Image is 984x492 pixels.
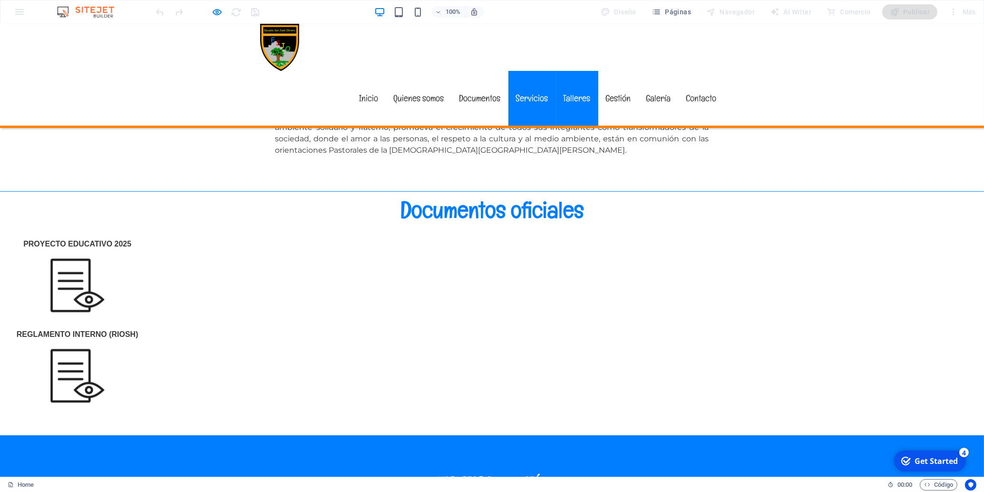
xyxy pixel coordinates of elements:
[352,47,386,102] a: Inicio
[556,47,598,102] a: Talleres
[268,172,717,200] h2: Documentos oficiales
[17,306,138,315] span: REGLAMENTO INTERNO (RIOSH)
[652,7,691,17] span: Páginas
[55,6,126,18] img: Editor Logo
[446,6,461,18] h6: 100%
[23,216,131,224] strong: PROYECTO EDUCATIVO 2025
[268,450,717,466] h3: HORARIOS DE ATENCIÓN
[8,479,34,491] a: Haz clic para cancelar la selección y doble clic para abrir páginas
[679,47,724,102] a: Contacto
[42,256,113,266] a: PROYECTO EDUCATIVO 2025
[897,479,912,491] span: 00 00
[648,4,695,20] button: Páginas
[470,8,479,16] i: Al redimensionar, ajustar el nivel de zoom automáticamente para ajustarse al dispositivo elegido.
[386,47,452,102] a: Quienes somos
[26,9,69,20] div: Get Started
[5,4,77,25] div: Get Started 4 items remaining, 20% complete
[904,481,906,488] span: :
[431,6,465,18] button: 100%
[924,479,953,491] span: Código
[965,479,976,491] button: Usercentrics
[597,4,640,20] div: Diseño (Ctrl+Alt+Y)
[508,47,556,102] a: Servicios
[70,1,80,10] div: 4
[887,479,913,491] h6: Tiempo de la sesión
[275,87,709,132] p: Soñamos con una escuela al estilo de la Comunidad de [DEMOGRAPHIC_DATA][PERSON_NAME], que en un a...
[920,479,957,491] button: Código
[598,47,639,102] a: Gestión
[639,47,679,102] a: Galería
[452,47,508,102] a: Documentos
